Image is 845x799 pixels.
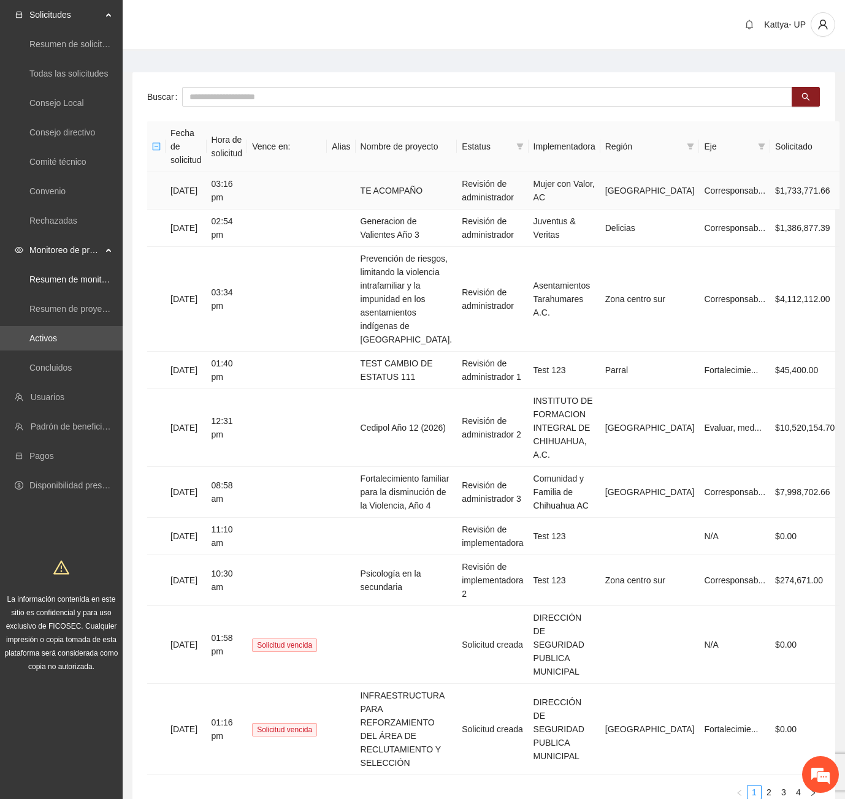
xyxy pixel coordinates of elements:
[529,210,600,247] td: Juventus & Veritas
[457,172,528,210] td: Revisión de administrador
[605,140,682,153] span: Región
[15,10,23,19] span: inbox
[600,352,700,389] td: Parral
[207,389,248,467] td: 12:31 pm
[529,606,600,684] td: DIRECCIÓN DE SEGURIDAD PUBLICA MUNICIPAL
[457,247,528,352] td: Revisión de administrador
[166,606,207,684] td: [DATE]
[166,555,207,606] td: [DATE]
[327,121,355,172] th: Alias
[687,143,694,150] span: filter
[207,352,248,389] td: 01:40 pm
[770,172,839,210] td: $1,733,771.66
[462,140,511,153] span: Estatus
[770,352,839,389] td: $45,400.00
[29,304,161,314] a: Resumen de proyectos aprobados
[770,210,839,247] td: $1,386,877.39
[29,238,102,262] span: Monitoreo de proyectos
[770,684,839,775] td: $0.00
[529,352,600,389] td: Test 123
[755,137,768,156] span: filter
[736,789,743,797] span: left
[29,98,84,108] a: Consejo Local
[770,606,839,684] td: $0.00
[770,555,839,606] td: $274,671.00
[201,6,231,36] div: Minimizar ventana de chat en vivo
[740,15,759,34] button: bell
[600,389,700,467] td: [GEOGRAPHIC_DATA]
[792,786,805,799] a: 4
[6,335,234,377] textarea: Escriba su mensaje y pulse “Intro”
[356,467,457,518] td: Fortalecimiento familiar para la disminución de la Violencia, Año 4
[699,606,770,684] td: N/A
[29,333,57,343] a: Activos
[770,518,839,555] td: $0.00
[704,186,765,195] span: Corresponsab...
[15,246,23,254] span: eye
[758,143,765,150] span: filter
[356,172,457,210] td: TE ACOMPAÑO
[684,137,697,156] span: filter
[704,223,765,233] span: Corresponsab...
[207,467,248,518] td: 08:58 am
[600,247,700,352] td: Zona centro sur
[529,247,600,352] td: Asentamientos Tarahumares A.C.
[811,19,835,30] span: user
[356,121,457,172] th: Nombre de proyecto
[247,121,327,172] th: Vence en:
[600,555,700,606] td: Zona centro sur
[801,93,810,102] span: search
[356,555,457,606] td: Psicología en la secundaria
[207,518,248,555] td: 11:10 am
[166,389,207,467] td: [DATE]
[704,140,753,153] span: Eje
[207,606,248,684] td: 01:58 pm
[457,210,528,247] td: Revisión de administrador
[747,786,761,799] a: 1
[207,121,248,172] th: Hora de solicitud
[704,365,758,375] span: Fortalecimie...
[356,247,457,352] td: Prevención de riesgos, limitando la violencia intrafamiliar y la impunidad en los asentamientos i...
[529,518,600,555] td: Test 123
[166,210,207,247] td: [DATE]
[166,247,207,352] td: [DATE]
[600,172,700,210] td: [GEOGRAPHIC_DATA]
[704,294,765,304] span: Corresponsab...
[207,247,248,352] td: 03:34 pm
[457,606,528,684] td: Solicitud creada
[356,389,457,467] td: Cedipol Año 12 (2026)
[207,210,248,247] td: 02:54 pm
[356,210,457,247] td: Generacion de Valientes Año 3
[514,137,526,156] span: filter
[457,555,528,606] td: Revisión de implementadora 2
[5,595,118,671] span: La información contenida en este sitio es confidencial y para uso exclusivo de FICOSEC. Cualquier...
[356,684,457,775] td: INFRAESTRUCTURA PARA REFORZAMIENTO DEL ÁREA DE RECLUTAMIENTO Y SELECCIÓN
[152,142,161,151] span: minus-square
[792,87,820,107] button: search
[166,172,207,210] td: [DATE]
[166,121,207,172] th: Fecha de solicitud
[29,216,77,225] a: Rechazadas
[529,172,600,210] td: Mujer con Valor, AC
[207,172,248,210] td: 03:16 pm
[252,723,317,737] span: Solicitud vencida
[529,389,600,467] td: INSTITUTO DE FORMACION INTEGRAL DE CHIHUAHUA, A.C.
[704,575,765,585] span: Corresponsab...
[29,2,102,27] span: Solicitudes
[457,518,528,555] td: Revisión de implementadora
[529,684,600,775] td: DIRECCIÓN DE SEGURIDAD PUBLICA MUNICIPAL
[516,143,524,150] span: filter
[704,487,765,497] span: Corresponsab...
[29,275,119,284] a: Resumen de monitoreo
[29,186,66,196] a: Convenio
[166,518,207,555] td: [DATE]
[699,518,770,555] td: N/A
[147,87,182,107] label: Buscar
[770,389,839,467] td: $10,520,154.70
[770,467,839,518] td: $7,998,702.66
[29,69,108,78] a: Todas las solicitudes
[529,555,600,606] td: Test 123
[64,62,206,78] div: Chatee con nosotros ahora
[29,363,72,373] a: Concluidos
[252,638,317,652] span: Solicitud vencida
